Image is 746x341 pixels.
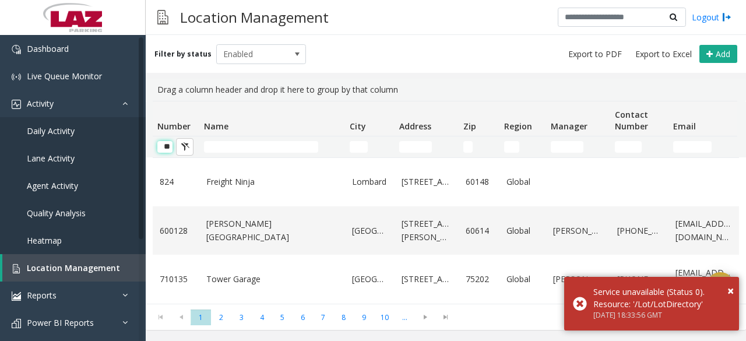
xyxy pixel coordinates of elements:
[160,224,192,237] a: 600128
[615,109,648,132] span: Contact Number
[546,136,610,157] td: Manager Filter
[12,72,21,82] img: 'icon'
[272,310,293,325] span: Page 5
[354,310,374,325] span: Page 9
[668,136,738,157] td: Email Filter
[231,310,252,325] span: Page 3
[395,136,459,157] td: Address Filter
[27,180,78,191] span: Agent Activity
[727,283,734,298] span: ×
[199,136,345,157] td: Name Filter
[12,264,21,273] img: 'icon'
[191,310,211,325] span: Page 1
[176,138,193,156] button: Clear
[27,208,86,219] span: Quality Analysis
[551,141,583,153] input: Manager Filter
[352,175,388,188] a: Lombard
[252,310,272,325] span: Page 4
[399,121,431,132] span: Address
[499,136,546,157] td: Region Filter
[2,254,146,282] a: Location Management
[506,175,539,188] a: Global
[466,175,492,188] a: 60148
[402,217,452,244] a: [STREET_ADDRESS][PERSON_NAME]
[27,125,75,136] span: Daily Activity
[593,286,730,310] div: Service unavailable (Status 0). Resource: '/Lot/LotDirectory'
[374,310,395,325] span: Page 10
[727,282,734,300] button: Close
[27,153,75,164] span: Lane Activity
[293,310,313,325] span: Page 6
[463,121,476,132] span: Zip
[399,141,432,153] input: Address Filter
[564,46,627,62] button: Export to PDF
[27,235,62,246] span: Heatmap
[506,224,539,237] a: Global
[157,121,191,132] span: Number
[551,121,587,132] span: Manager
[617,224,661,237] a: [PHONE_NUMBER]
[204,141,318,153] input: Name Filter
[673,121,696,132] span: Email
[610,136,668,157] td: Contact Number Filter
[350,141,368,153] input: City Filter
[154,49,212,59] label: Filter by status
[157,3,168,31] img: pageIcon
[463,141,473,153] input: Zip Filter
[506,273,539,286] a: Global
[675,217,731,244] a: [EMAIL_ADDRESS][DOMAIN_NAME]
[352,273,388,286] a: [GEOGRAPHIC_DATA]
[722,11,731,23] img: logout
[438,312,453,322] span: Go to the last page
[27,71,102,82] span: Live Queue Monitor
[206,217,338,244] a: [PERSON_NAME][GEOGRAPHIC_DATA]
[402,273,452,286] a: [STREET_ADDRESS]
[206,175,338,188] a: Freight Ninja
[417,312,433,322] span: Go to the next page
[553,224,603,237] a: [PERSON_NAME]
[204,121,228,132] span: Name
[635,48,692,60] span: Export to Excel
[345,136,395,157] td: City Filter
[153,136,199,157] td: Number Filter
[211,310,231,325] span: Page 2
[466,224,492,237] a: 60614
[27,98,54,109] span: Activity
[631,46,696,62] button: Export to Excel
[27,317,94,328] span: Power BI Reports
[12,319,21,328] img: 'icon'
[27,262,120,273] span: Location Management
[153,79,739,101] div: Drag a column header and drop it here to group by that column
[615,141,642,153] input: Contact Number Filter
[463,312,734,322] kendo-pager-info: 1 - 20 of 692 items
[692,11,731,23] a: Logout
[699,45,737,64] button: Add
[157,141,173,153] input: Number Filter
[352,224,388,237] a: [GEOGRAPHIC_DATA]
[313,310,333,325] span: Page 7
[350,121,366,132] span: City
[402,175,452,188] a: [STREET_ADDRESS]
[160,273,192,286] a: 710135
[206,273,338,286] a: Tower Garage
[504,121,532,132] span: Region
[217,45,288,64] span: Enabled
[435,309,456,325] span: Go to the last page
[174,3,335,31] h3: Location Management
[160,175,192,188] a: 824
[415,309,435,325] span: Go to the next page
[459,136,499,157] td: Zip Filter
[617,273,661,286] a: [PHONE_NUMBER]
[27,290,57,301] span: Reports
[673,141,712,153] input: Email Filter
[553,273,603,286] a: [PERSON_NAME]
[504,141,519,153] input: Region Filter
[593,310,730,321] div: [DATE] 18:33:56 GMT
[12,291,21,301] img: 'icon'
[12,45,21,54] img: 'icon'
[675,266,731,293] a: [EMAIL_ADDRESS][DOMAIN_NAME]
[466,273,492,286] a: 75202
[716,48,730,59] span: Add
[27,43,69,54] span: Dashboard
[568,48,622,60] span: Export to PDF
